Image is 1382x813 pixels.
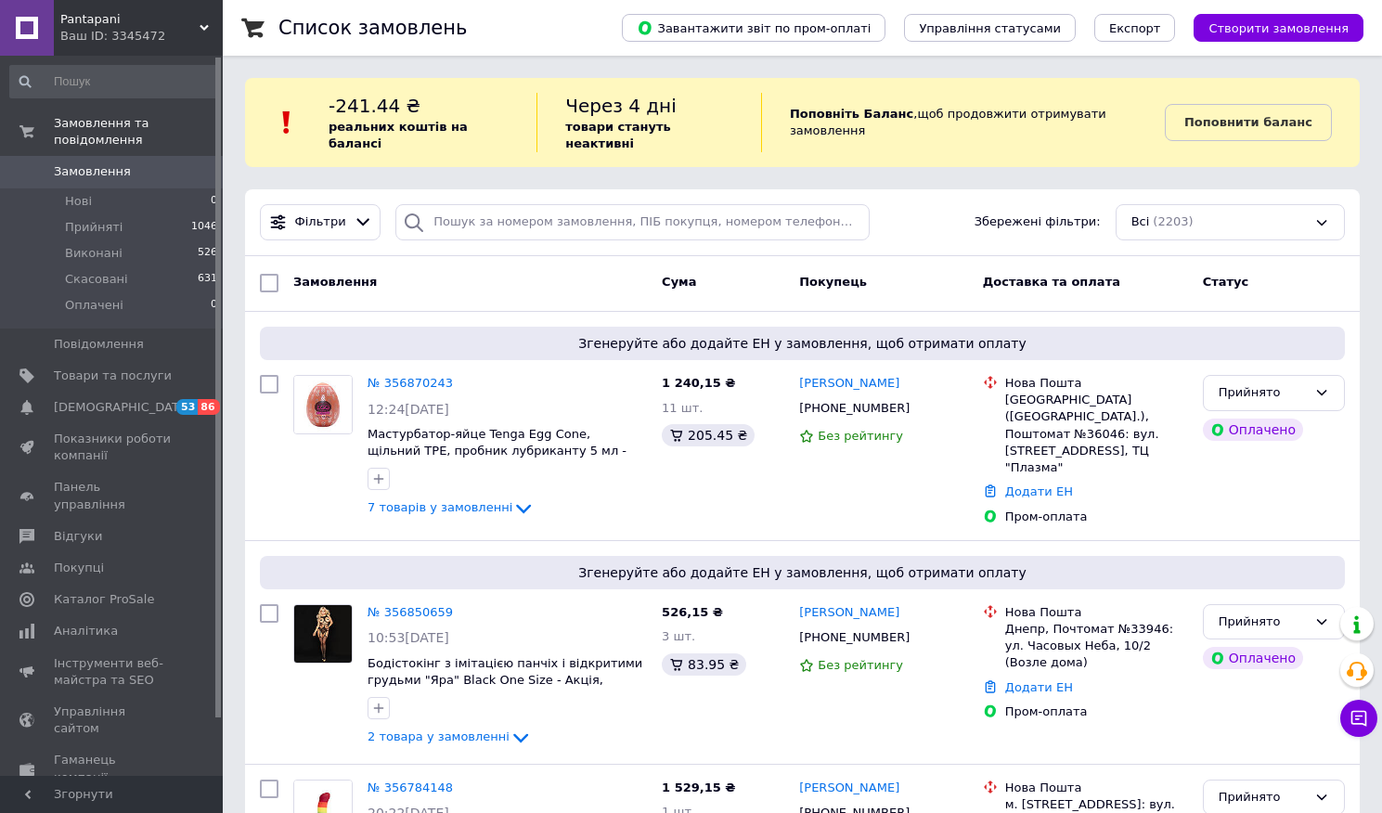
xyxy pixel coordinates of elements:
span: 2 товара у замовленні [368,729,510,743]
span: Через 4 дні [565,95,677,117]
a: Додати ЕН [1005,484,1073,498]
span: Управління статусами [919,21,1061,35]
span: Гаманець компанії [54,752,172,785]
span: Замовлення [293,275,377,289]
div: Оплачено [1203,647,1303,669]
a: Бодістокінг з імітацією панчіх і відкритими грудьми "Яра" Black One Size - Акція, Гаряча ціна [368,656,642,704]
div: [GEOGRAPHIC_DATA] ([GEOGRAPHIC_DATA].), Поштомат №36046: вул. [STREET_ADDRESS], ТЦ "Плазма" [1005,392,1188,476]
a: № 356784148 [368,781,453,794]
span: Згенеруйте або додайте ЕН у замовлення, щоб отримати оплату [267,334,1337,353]
span: Cума [662,275,696,289]
span: Без рейтингу [818,429,903,443]
span: Управління сайтом [54,703,172,737]
span: 10:53[DATE] [368,630,449,645]
span: 3 шт. [662,629,695,643]
span: 1 529,15 ₴ [662,781,735,794]
span: 631 [198,271,217,288]
a: Фото товару [293,375,353,434]
span: Оплачені [65,297,123,314]
a: Мастурбатор-яйце Tenga Egg Cone, щільний TPE, пробник лубриканту 5 мл - Акція, Гаряча ціна [368,427,626,475]
a: Створити замовлення [1175,20,1363,34]
span: 0 [211,193,217,210]
span: 0 [211,297,217,314]
span: Повідомлення [54,336,144,353]
img: Фото товару [294,605,352,663]
span: 526 [198,245,217,262]
h1: Список замовлень [278,17,467,39]
span: 526,15 ₴ [662,605,723,619]
div: Нова Пошта [1005,780,1188,796]
span: -241.44 ₴ [329,95,420,117]
a: Фото товару [293,604,353,664]
span: Скасовані [65,271,128,288]
span: 53 [176,399,198,415]
span: Покупець [799,275,867,289]
div: Оплачено [1203,419,1303,441]
div: [PHONE_NUMBER] [795,626,913,650]
div: , щоб продовжити отримувати замовлення [761,93,1165,152]
a: Додати ЕН [1005,680,1073,694]
b: реальних коштів на балансі [329,120,468,150]
span: Інструменти веб-майстра та SEO [54,655,172,689]
span: Всі [1131,213,1150,231]
span: Прийняті [65,219,123,236]
span: 7 товарів у замовленні [368,501,512,515]
span: Замовлення та повідомлення [54,115,223,148]
a: [PERSON_NAME] [799,375,899,393]
span: 1 240,15 ₴ [662,376,735,390]
div: Днепр, Почтомат №33946: ул. Часовых Неба, 10/2 (Возле дома) [1005,621,1188,672]
a: [PERSON_NAME] [799,604,899,622]
span: Відгуки [54,528,102,545]
span: [DEMOGRAPHIC_DATA] [54,399,191,416]
a: 2 товара у замовленні [368,729,532,743]
span: Каталог ProSale [54,591,154,608]
b: Поповніть Баланс [790,107,913,121]
span: Без рейтингу [818,658,903,672]
div: Нова Пошта [1005,604,1188,621]
span: Замовлення [54,163,131,180]
span: (2203) [1153,214,1193,228]
a: [PERSON_NAME] [799,780,899,797]
div: [PHONE_NUMBER] [795,396,913,420]
span: Доставка та оплата [983,275,1120,289]
a: Поповнити баланс [1165,104,1332,141]
input: Пошук [9,65,219,98]
span: Виконані [65,245,123,262]
div: Прийнято [1219,383,1307,403]
span: Згенеруйте або додайте ЕН у замовлення, щоб отримати оплату [267,563,1337,582]
div: 205.45 ₴ [662,424,755,446]
div: Пром-оплата [1005,703,1188,720]
span: Товари та послуги [54,368,172,384]
div: Прийнято [1219,788,1307,807]
button: Створити замовлення [1194,14,1363,42]
span: Панель управління [54,479,172,512]
img: :exclamation: [273,109,301,136]
span: Фільтри [295,213,346,231]
span: Pantapani [60,11,200,28]
span: Покупці [54,560,104,576]
b: Поповнити баланс [1184,115,1312,129]
span: Експорт [1109,21,1161,35]
button: Чат з покупцем [1340,700,1377,737]
div: 83.95 ₴ [662,653,746,676]
button: Завантажити звіт по пром-оплаті [622,14,885,42]
span: 11 шт. [662,401,703,415]
input: Пошук за номером замовлення, ПІБ покупця, номером телефону, Email, номером накладної [395,204,870,240]
b: товари стануть неактивні [565,120,671,150]
button: Експорт [1094,14,1176,42]
span: 86 [198,399,219,415]
span: 1046 [191,219,217,236]
span: Створити замовлення [1208,21,1349,35]
a: № 356870243 [368,376,453,390]
span: Нові [65,193,92,210]
img: Фото товару [294,376,352,433]
div: Нова Пошта [1005,375,1188,392]
button: Управління статусами [904,14,1076,42]
span: Статус [1203,275,1249,289]
a: № 356850659 [368,605,453,619]
div: Пром-оплата [1005,509,1188,525]
div: Прийнято [1219,613,1307,632]
span: Збережені фільтри: [975,213,1101,231]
